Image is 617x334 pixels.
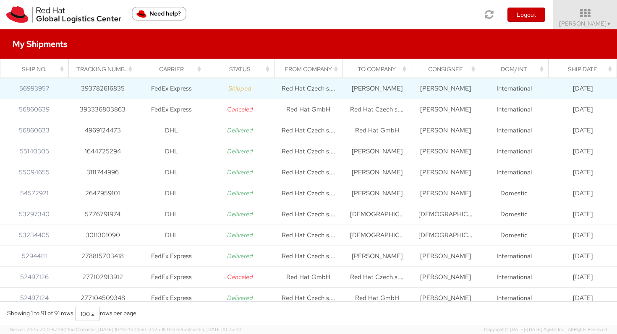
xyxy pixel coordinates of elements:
td: FedEx Express [137,99,206,120]
td: DHL [137,183,206,204]
td: Red Hat Czech s.r.o. [274,204,342,225]
span: Client: 2025.18.0-37e85b1 [134,326,241,332]
td: [PERSON_NAME] [411,141,480,162]
td: 1644725294 [68,141,137,162]
td: 5776791974 [68,204,137,225]
td: [PERSON_NAME] [411,99,480,120]
td: FedEx Express [137,288,206,309]
div: Consignee [419,65,477,73]
span: master, [DATE] 10:43:43 [82,326,133,332]
div: Ship No. [8,65,66,73]
i: Canceled [227,105,253,114]
td: 277104509348 [68,288,137,309]
td: Domestic [480,204,548,225]
i: Delivered [227,189,253,197]
td: [DEMOGRAPHIC_DATA] Kholjuraev [343,225,411,246]
a: 53234405 [19,231,50,239]
div: Status [213,65,272,73]
td: International [480,246,548,267]
td: [DATE] [549,204,617,225]
td: [DATE] [549,78,617,99]
td: [PERSON_NAME] [411,183,480,204]
a: 56860633 [19,126,50,135]
td: International [480,120,548,141]
span: master, [DATE] 10:25:00 [190,326,241,332]
i: Delivered [227,231,253,239]
td: Domestic [480,225,548,246]
a: 56860639 [19,105,50,114]
div: From Company [282,65,340,73]
td: [PERSON_NAME] [343,162,411,183]
span: [PERSON_NAME] [559,20,612,27]
td: [PERSON_NAME] [343,141,411,162]
td: 278815703418 [68,246,137,267]
i: Delivered [227,294,253,302]
a: 55140305 [20,147,49,155]
td: [DATE] [549,120,617,141]
td: Red Hat Czech s.r.o. [274,183,342,204]
td: International [480,78,548,99]
td: [PERSON_NAME] [411,78,480,99]
span: ▼ [607,21,612,27]
td: [PERSON_NAME] [411,288,480,309]
td: Red Hat Czech s.r.o. [274,225,342,246]
i: Delivered [227,147,253,155]
td: 4969124473 [68,120,137,141]
td: [PERSON_NAME] [411,162,480,183]
td: 277102913912 [68,267,137,288]
td: Red Hat GmbH [343,120,411,141]
td: [DATE] [549,141,617,162]
span: Server: 2025.20.0-970904bc0f3 [10,326,133,332]
img: rh-logistics-00dfa346123c4ec078e1.svg [6,6,121,23]
td: Red Hat GmbH [274,99,342,120]
div: Tracking Number [76,65,135,73]
a: 52497126 [20,273,49,281]
td: [DATE] [549,99,617,120]
span: Copyright © [DATE]-[DATE] Agistix Inc., All Rights Reserved [484,326,607,333]
button: 100 [75,307,100,321]
td: DHL [137,120,206,141]
i: Delivered [227,210,253,218]
div: Dom/Int [487,65,546,73]
td: International [480,141,548,162]
td: International [480,162,548,183]
i: Delivered [227,126,253,135]
h4: My Shipments [13,39,67,49]
td: [DATE] [549,267,617,288]
td: [PERSON_NAME] [411,267,480,288]
td: Red Hat Czech s.r.o. [274,162,342,183]
div: rows per page [75,307,136,321]
td: FedEx Express [137,246,206,267]
div: To Company [350,65,409,73]
td: Red Hat Czech s.r.o. [274,120,342,141]
td: FedEx Express [137,267,206,288]
div: Carrier [145,65,203,73]
a: 54572921 [20,189,49,197]
td: International [480,267,548,288]
div: Ship Date [556,65,614,73]
td: Red Hat GmbH [274,267,342,288]
a: 55094655 [19,168,50,176]
td: [DATE] [549,183,617,204]
td: Red Hat Czech s.r.o. [343,99,411,120]
i: Delivered [227,252,253,260]
td: [DATE] [549,225,617,246]
span: Showing 1 to 91 of 91 rows [7,309,73,317]
td: Red Hat GmbH [343,288,411,309]
a: 56993957 [19,84,50,93]
td: [DATE] [549,246,617,267]
td: International [480,99,548,120]
td: DHL [137,162,206,183]
button: Need help? [132,7,186,21]
td: [DATE] [549,288,617,309]
td: DHL [137,204,206,225]
td: [PERSON_NAME] [343,183,411,204]
td: Red Hat Czech s.r.o. [343,267,411,288]
td: Red Hat Czech s.r.o. [274,288,342,309]
td: [DEMOGRAPHIC_DATA] Kholjuraev [343,204,411,225]
a: 53297340 [19,210,50,218]
td: [PERSON_NAME] [411,246,480,267]
td: 393782616835 [68,78,137,99]
td: Red Hat Czech s.r.o. [274,141,342,162]
i: Shipped [228,84,251,93]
